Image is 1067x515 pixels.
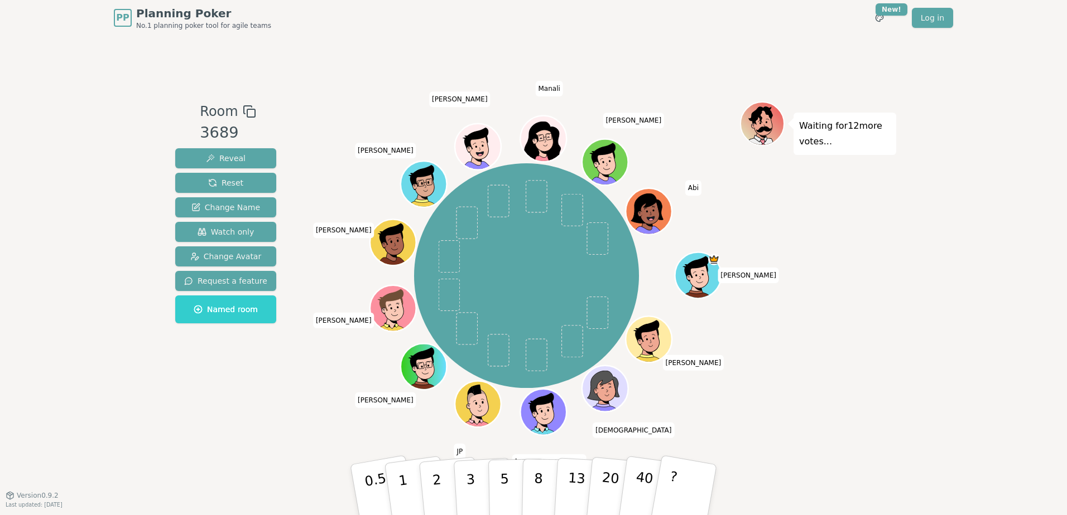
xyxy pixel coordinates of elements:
button: Change Name [175,197,276,217]
span: Room [200,101,238,122]
button: Request a feature [175,271,276,291]
button: Reveal [175,148,276,168]
span: Watch only [198,226,254,237]
span: Change Avatar [190,251,262,262]
div: New! [876,3,907,16]
span: Click to change your name [512,454,587,470]
button: Watch only [175,222,276,242]
span: Last updated: [DATE] [6,502,63,508]
span: Click to change your name [454,444,465,459]
span: Reveal [206,153,246,164]
span: Dan is the host [708,254,719,265]
span: Version 0.9.2 [17,491,59,500]
button: Click to change your avatar [521,390,565,434]
span: Click to change your name [313,313,374,328]
p: Waiting for 12 more votes... [799,118,891,149]
a: Log in [912,8,953,28]
div: 3689 [200,122,256,144]
span: Click to change your name [685,180,701,196]
span: Click to change your name [429,91,491,107]
button: Reset [175,173,276,193]
span: Click to change your name [536,81,563,96]
span: Planning Poker [136,6,271,21]
button: Named room [175,295,276,323]
span: PP [116,11,129,25]
span: Named room [194,304,258,315]
span: Click to change your name [603,113,664,128]
button: Version0.9.2 [6,491,59,500]
span: Click to change your name [313,222,374,238]
span: Reset [208,177,243,188]
span: No.1 planning poker tool for agile teams [136,21,271,30]
a: PPPlanning PokerNo.1 planning poker tool for agile teams [114,6,271,30]
span: Click to change your name [663,355,724,371]
span: Request a feature [184,275,267,286]
span: Click to change your name [355,392,416,408]
span: Click to change your name [355,143,416,158]
button: Change Avatar [175,246,276,266]
span: Change Name [191,202,260,213]
span: Click to change your name [718,268,779,283]
span: Click to change your name [593,422,674,438]
button: New! [869,8,890,28]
